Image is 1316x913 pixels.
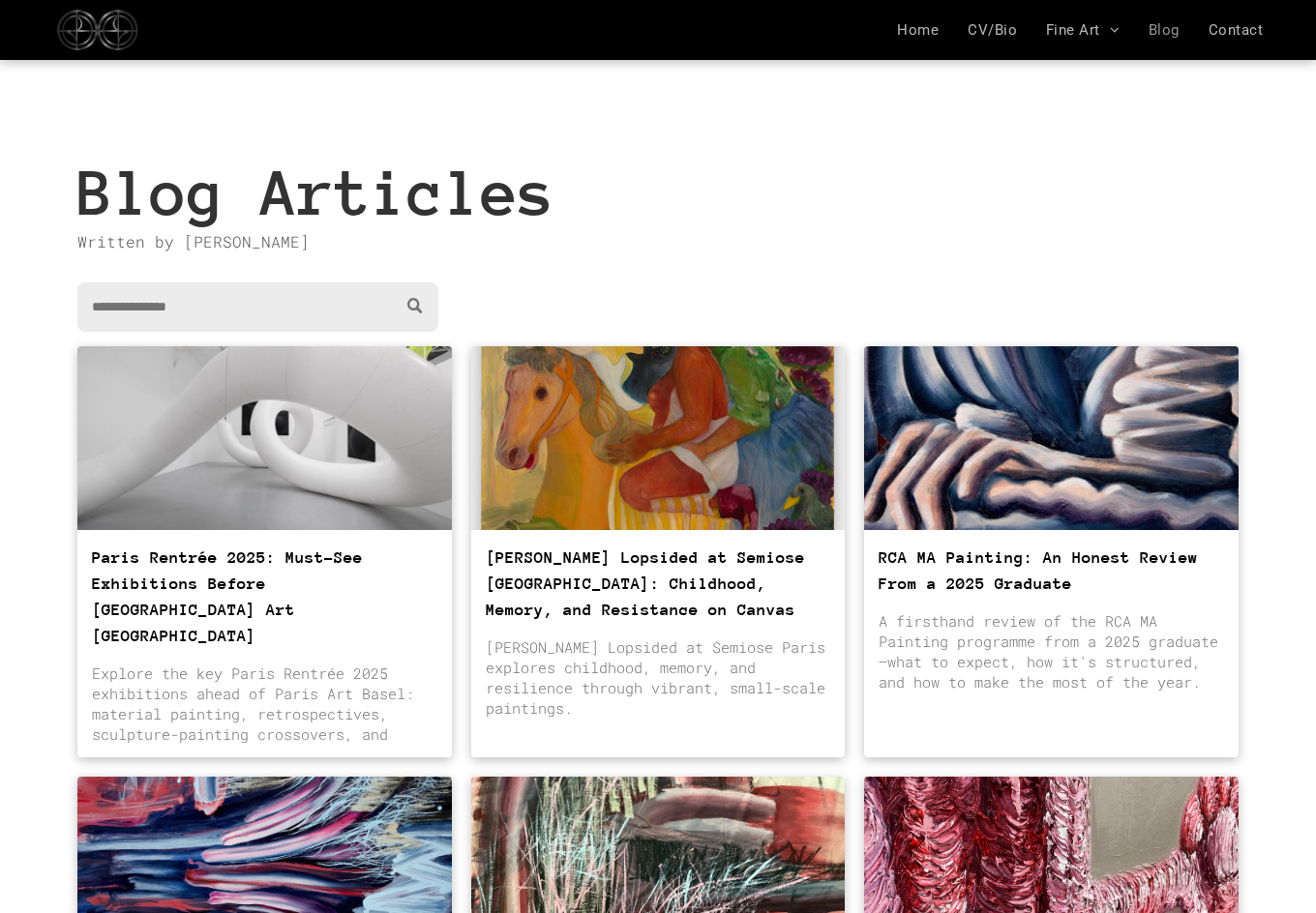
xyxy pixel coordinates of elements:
a: Must see exhibitions Paris [77,346,452,530]
a: Philemona Wlliamson [471,346,846,530]
a: RCA MA Painting: An Honest Review From a 2025 Graduate [879,545,1224,597]
a: Fine Art [1032,21,1134,39]
a: CV/Bio [953,21,1032,39]
a: Contact [1194,21,1277,39]
input: Search [77,282,438,332]
div: A firsthand review of the RCA MA Painting programme from a 2025 graduate—what to expect, how it's... [879,611,1224,692]
div: [PERSON_NAME] Lopsided at Semiose Paris explores childhood, memory, and resilience through vibran... [486,637,831,718]
a: Paris Rentrée 2025: Must-See Exhibitions Before [GEOGRAPHIC_DATA] Art [GEOGRAPHIC_DATA] [92,545,437,649]
div: Explore the key Paris Rentrée 2025 exhibitions ahead of Paris Art Basel: material painting, retro... [92,663,437,744]
a: Blog [1134,21,1194,39]
span: Written by [PERSON_NAME] [77,231,310,251]
a: [PERSON_NAME] Lopsided at Semiose [GEOGRAPHIC_DATA]: Childhood, Memory, and Resistance on Canvas [486,545,831,623]
a: Home [882,21,953,39]
a: Detail of Lala Drona painting [864,346,1239,530]
span: Blog Articles [77,159,555,227]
